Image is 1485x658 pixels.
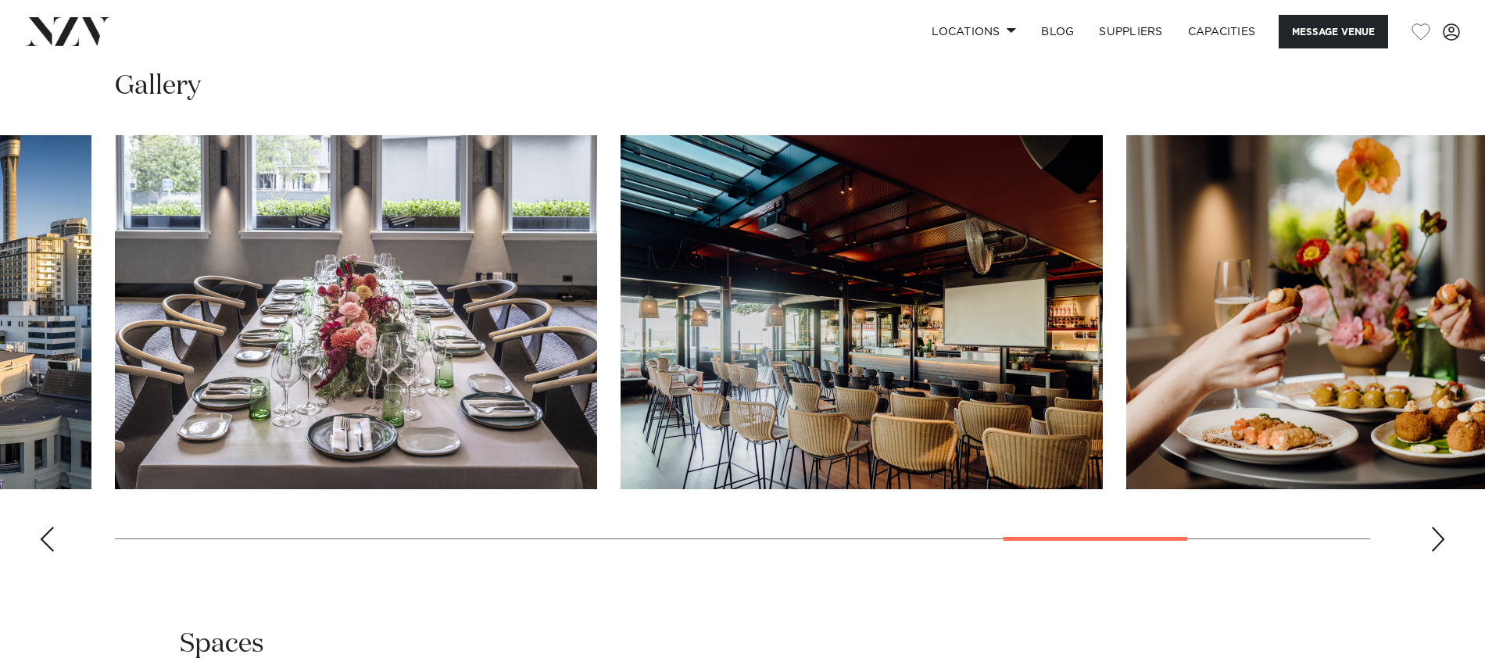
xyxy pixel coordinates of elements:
[25,17,110,45] img: nzv-logo.png
[621,135,1103,489] swiper-slide: 14 / 17
[1175,15,1269,48] a: Capacities
[1086,15,1175,48] a: SUPPLIERS
[115,135,597,489] swiper-slide: 13 / 17
[919,15,1029,48] a: Locations
[115,69,201,104] h2: Gallery
[1029,15,1086,48] a: BLOG
[1279,15,1388,48] button: Message Venue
